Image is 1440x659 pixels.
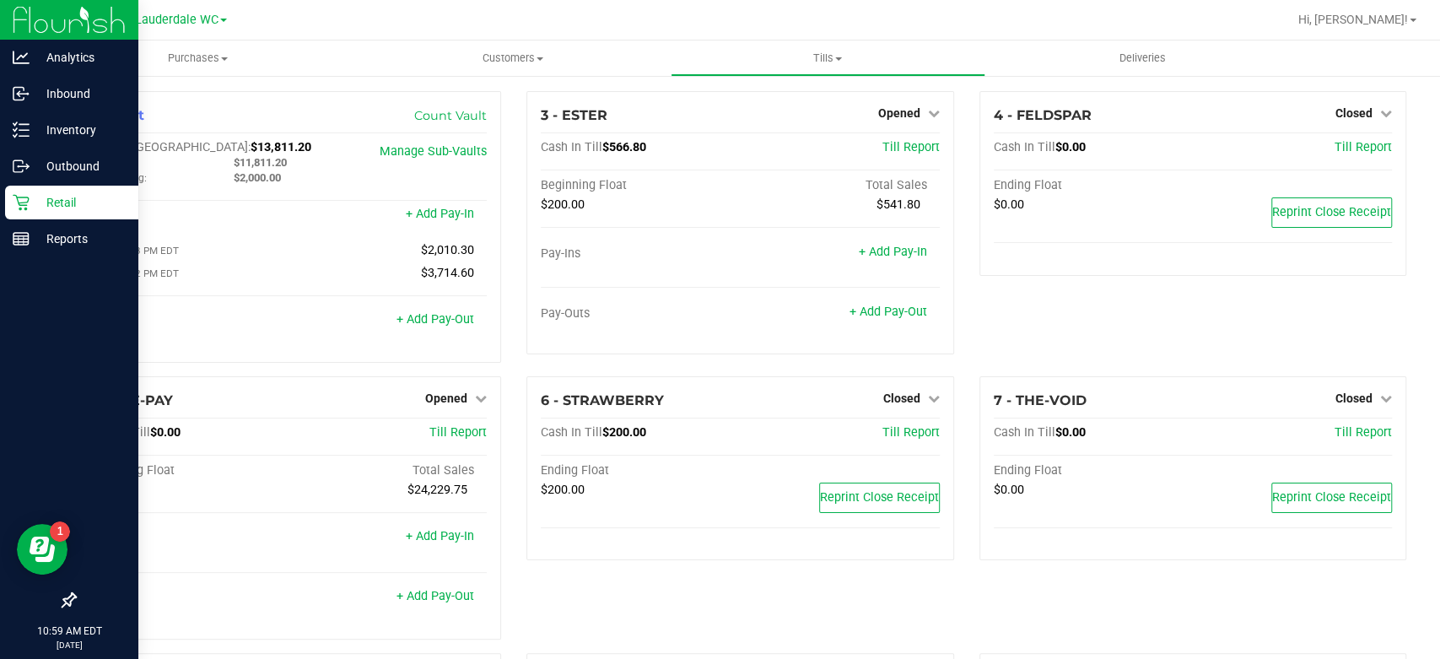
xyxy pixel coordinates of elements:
a: Manage Sub-Vaults [380,144,487,159]
span: $0.00 [1055,140,1086,154]
p: Inbound [30,84,131,104]
inline-svg: Inventory [13,122,30,138]
span: $3,714.60 [421,266,474,280]
div: Pay-Ins [541,246,740,262]
button: Reprint Close Receipt [1271,483,1392,513]
span: Closed [1335,392,1373,405]
inline-svg: Analytics [13,49,30,66]
div: Pay-Outs [89,314,288,329]
span: Hi, [PERSON_NAME]! [1298,13,1408,26]
a: + Add Pay-In [406,207,474,221]
span: Cash In Till [541,140,602,154]
span: $13,811.20 [251,140,311,154]
a: Till Report [1335,425,1392,440]
p: Retail [30,192,131,213]
span: Purchases [40,51,355,66]
span: Tills [671,51,984,66]
span: Deliveries [1097,51,1189,66]
inline-svg: Reports [13,230,30,247]
span: $566.80 [602,140,646,154]
a: Till Report [882,425,940,440]
span: Opened [425,392,467,405]
iframe: Resource center [17,524,67,575]
p: 10:59 AM EDT [8,624,131,639]
span: $0.00 [150,425,181,440]
span: 3 - ESTER [541,107,607,123]
a: + Add Pay-Out [396,312,474,327]
span: $0.00 [1055,425,1086,440]
span: 4 - FELDSPAR [994,107,1092,123]
p: Outbound [30,156,131,176]
span: 7 - THE-VOID [994,392,1087,408]
a: Tills [671,41,985,76]
inline-svg: Retail [13,194,30,211]
p: Reports [30,229,131,249]
div: Ending Float [541,463,740,478]
a: Till Report [882,140,940,154]
span: Cash In Till [994,140,1055,154]
span: Closed [883,392,920,405]
span: Opened [878,106,920,120]
span: $0.00 [994,197,1024,212]
div: Ending Float [994,178,1193,193]
div: Pay-Ins [89,208,288,224]
span: Reprint Close Receipt [1272,205,1391,219]
div: Ending Float [994,463,1193,478]
a: Till Report [1335,140,1392,154]
span: Reprint Close Receipt [820,490,939,505]
button: Reprint Close Receipt [1271,197,1392,228]
span: Cash In [GEOGRAPHIC_DATA]: [89,140,251,154]
span: $200.00 [602,425,646,440]
a: + Add Pay-In [406,529,474,543]
span: $541.80 [876,197,920,212]
button: Reprint Close Receipt [819,483,940,513]
span: $2,000.00 [234,171,281,184]
a: Deliveries [985,41,1300,76]
a: + Add Pay-In [859,245,927,259]
div: Pay-Outs [89,591,288,606]
span: Customers [356,51,669,66]
div: Pay-Outs [541,306,740,321]
span: $2,010.30 [421,243,474,257]
div: Total Sales [740,178,939,193]
span: Cash In Till [541,425,602,440]
p: Analytics [30,47,131,68]
iframe: Resource center unread badge [50,521,70,542]
span: Ft. Lauderdale WC [117,13,218,27]
div: Total Sales [288,463,487,478]
span: $24,229.75 [407,483,467,497]
div: Beginning Float [541,178,740,193]
p: [DATE] [8,639,131,651]
span: $0.00 [994,483,1024,497]
span: $200.00 [541,483,585,497]
a: Count Vault [414,108,487,123]
a: + Add Pay-Out [849,305,927,319]
span: Closed [1335,106,1373,120]
a: Customers [355,41,670,76]
inline-svg: Inbound [13,85,30,102]
div: Beginning Float [89,463,288,478]
span: Cash In Till [994,425,1055,440]
inline-svg: Outbound [13,158,30,175]
a: + Add Pay-Out [396,589,474,603]
div: Pay-Ins [89,531,288,546]
a: Till Report [429,425,487,440]
p: Inventory [30,120,131,140]
span: $11,811.20 [234,156,287,169]
a: Purchases [40,41,355,76]
span: $200.00 [541,197,585,212]
span: Reprint Close Receipt [1272,490,1391,505]
span: 6 - STRAWBERRY [541,392,664,408]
